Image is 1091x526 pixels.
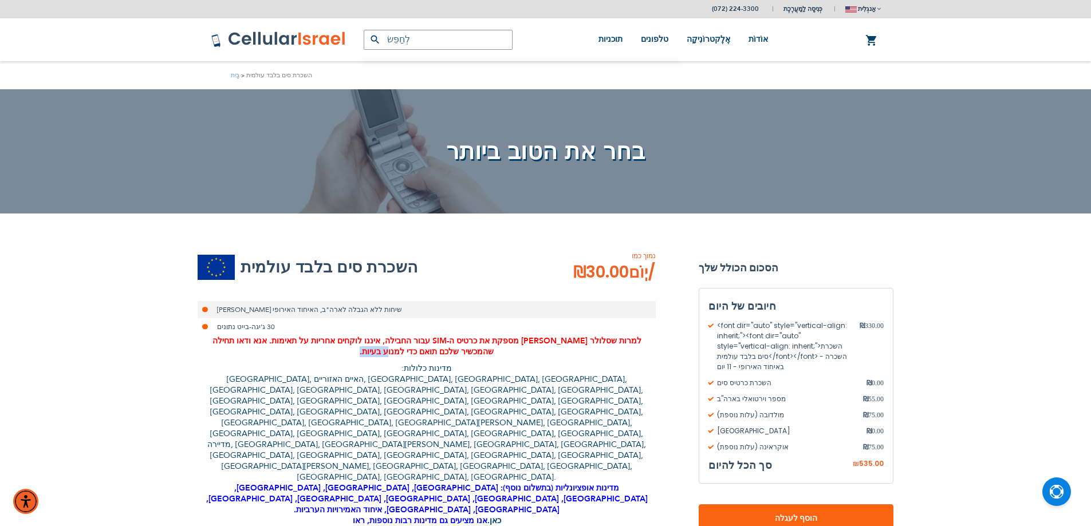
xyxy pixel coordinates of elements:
[353,515,487,526] font: אנו מציעים גם מדינות רבות נוספות, ראו
[401,363,452,374] font: מדינות כלולות:
[641,35,668,43] font: טלפונים
[717,394,786,404] font: מספר וירטואלי בארה"ב
[712,5,759,13] a: (072) 224-3300
[687,18,730,61] a: אֶלֶקטרוֹנִיקָה
[749,35,768,43] font: אוֹדוֹת
[872,379,884,387] font: 0.00
[246,71,312,80] font: השכרת סים בלבד עולמית
[629,261,656,283] font: /יְוֹם
[863,410,868,420] font: ₪
[853,461,859,467] font: ₪
[872,427,884,435] font: 0.00
[717,321,847,371] font: <font dir="auto" style="vertical-align: inherit;"><font dir="auto" style="vertical-align: inherit...
[845,6,857,13] img: אַנגְלִית
[699,260,778,275] font: הסכום הכולל שלך
[598,18,623,61] a: תוכניות
[783,5,822,13] font: כְּנִיסָה לַמַעֲרֶכֶת
[865,322,884,330] font: 330.00
[212,335,641,357] font: למרות שסלולר [PERSON_NAME] מספקת את כרטיס ה-SIM עבור החבילה, איננו לוקחים אחריות על תאימות. אנא ו...
[863,442,868,452] font: ₪
[867,426,872,436] font: ₪
[863,394,868,404] font: ₪
[573,261,629,283] font: ₪30.00
[198,255,235,280] img: השכרת סים בלבד עולמית
[641,18,668,61] a: טלפונים
[207,374,646,483] font: [GEOGRAPHIC_DATA], האיים האזוריים, [GEOGRAPHIC_DATA], [GEOGRAPHIC_DATA], [GEOGRAPHIC_DATA], [GEOG...
[446,136,645,168] font: בחר את הטוב ביותר
[868,411,884,419] font: 75.00
[708,458,772,472] font: סך הכל להיום
[206,483,648,515] font: מדינות אופציונליות (בתשלום נוסף): [GEOGRAPHIC_DATA], [GEOGRAPHIC_DATA], [GEOGRAPHIC_DATA], [GEOGR...
[868,395,884,403] font: 55.00
[241,258,418,276] font: השכרת סים בלבד עולמית
[717,378,771,387] font: השכרת כרטיס סים
[868,443,884,451] font: 75.00
[845,1,881,17] button: אַנגְלִית
[217,305,402,314] font: שיחות ללא הגבלה לארה"ב, האיחוד האירופי [PERSON_NAME]
[717,426,790,436] font: [GEOGRAPHIC_DATA]
[598,35,623,43] font: תוכניות
[687,35,730,43] font: אֶלֶקטרוֹנִיקָה
[860,321,865,330] font: ₪
[708,299,776,313] font: חיובים של היום
[217,322,275,331] font: 30 ג'יגה-בייט נתונים
[749,18,768,61] a: אוֹדוֹת
[632,251,656,260] font: נמוך כמו
[717,410,784,420] font: מולדובה (עלות נוספת)
[858,5,876,13] font: אַנגְלִית
[13,489,38,514] div: תפריט נגישות
[364,30,513,50] input: לְחַפֵּשׂ
[231,71,239,80] a: בַּיִת
[859,458,884,468] font: 535.00
[867,378,872,387] font: ₪
[717,442,789,452] font: אוקראינה (עלות נוספת)
[211,31,346,48] img: לוגו סלולר ישראל
[487,515,501,526] a: כאן.
[775,512,817,524] font: הוסף לעגלה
